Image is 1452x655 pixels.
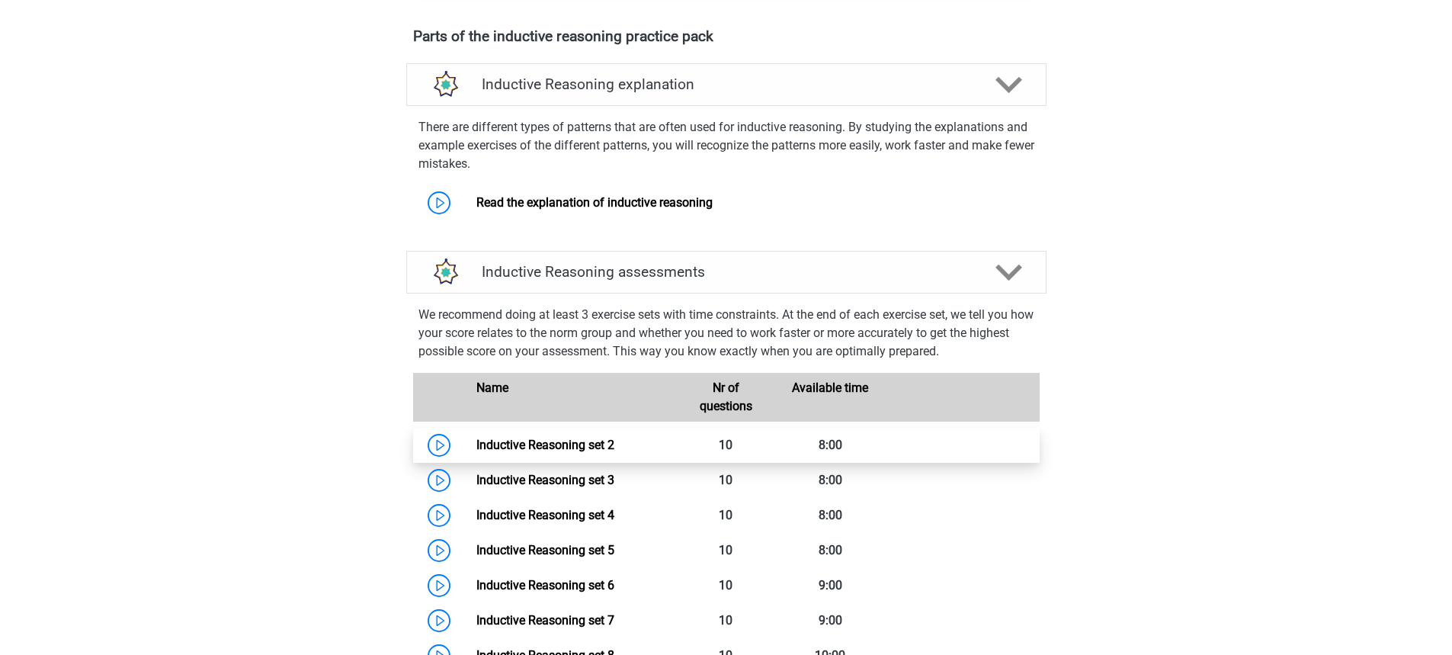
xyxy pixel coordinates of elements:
a: explanations Inductive Reasoning explanation [400,63,1053,106]
a: Inductive Reasoning set 5 [476,543,614,557]
h4: Inductive Reasoning assessments [482,263,971,281]
a: assessments Inductive Reasoning assessments [400,251,1053,294]
img: inductive reasoning explanations [425,65,464,104]
div: Name [465,379,674,416]
a: Read the explanation of inductive reasoning [476,195,713,210]
a: Inductive Reasoning set 7 [476,613,614,628]
a: Inductive Reasoning set 3 [476,473,614,487]
h4: Inductive Reasoning explanation [482,75,971,93]
img: inductive reasoning assessments [425,252,464,291]
h4: Parts of the inductive reasoning practice pack [413,27,1040,45]
p: There are different types of patterns that are often used for inductive reasoning. By studying th... [418,118,1034,173]
div: Nr of questions [674,379,778,416]
a: Inductive Reasoning set 4 [476,508,614,522]
a: Inductive Reasoning set 2 [476,438,614,452]
a: Inductive Reasoning set 6 [476,578,614,592]
div: Available time [778,379,883,416]
p: We recommend doing at least 3 exercise sets with time constraints. At the end of each exercise se... [418,306,1034,361]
